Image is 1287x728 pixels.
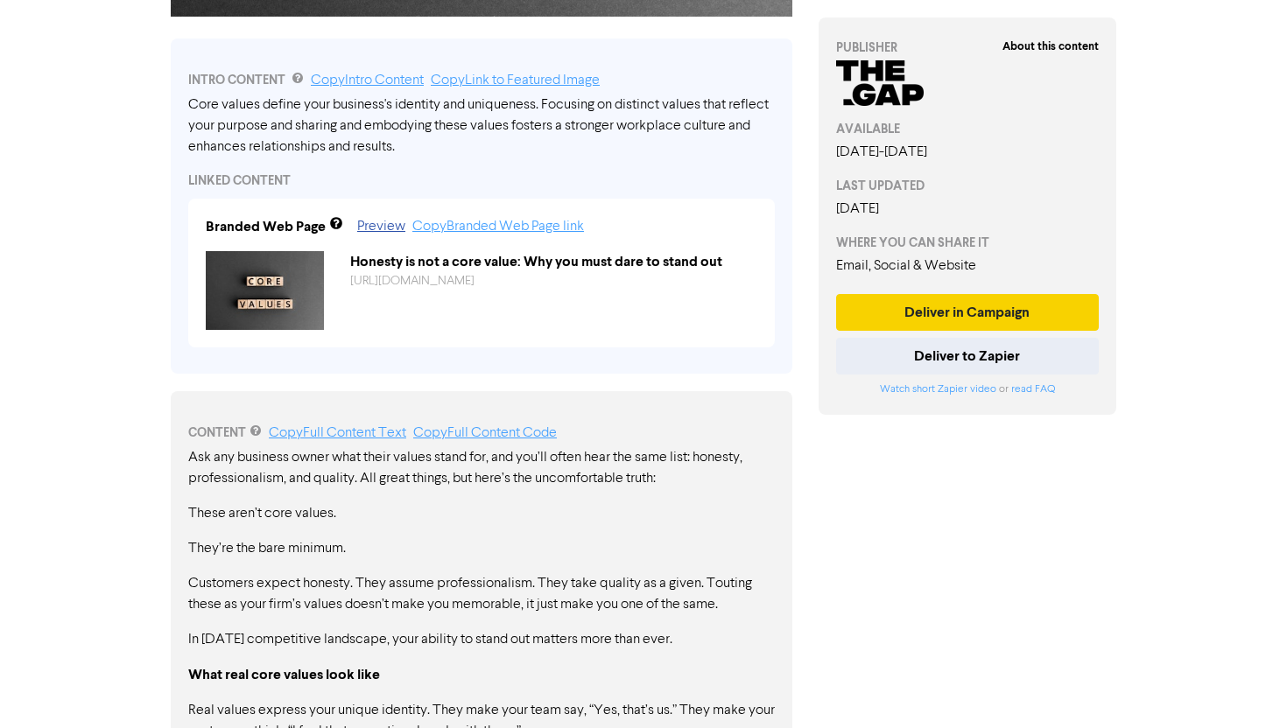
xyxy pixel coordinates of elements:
[206,216,326,237] div: Branded Web Page
[188,171,775,190] div: LINKED CONTENT
[269,426,406,440] a: Copy Full Content Text
[337,272,770,290] div: https://public2.bomamarketing.com/cp/6jwGyAt21e3REcKfBR0vXt?sa=KvBBhoFw
[188,94,775,157] div: Core values define your business's identity and uniqueness. Focusing on distinct values that refl...
[880,384,996,395] a: Watch short Zapier video
[836,338,1099,374] button: Deliver to Zapier
[311,73,424,87] a: Copy Intro Content
[188,70,775,91] div: INTRO CONTENT
[188,629,775,650] p: In [DATE] competitive landscape, your ability to stand out matters more than ever.
[431,73,600,87] a: Copy Link to Featured Image
[836,199,1099,220] div: [DATE]
[836,177,1099,195] div: LAST UPDATED
[188,573,775,615] p: Customers expect honesty. They assume professionalism. They take quality as a given. Touting thes...
[188,423,775,444] div: CONTENT
[188,503,775,524] p: These aren’t core values.
[188,538,775,559] p: They’re the bare minimum.
[357,220,405,234] a: Preview
[836,255,1099,276] div: Email, Social & Website
[836,294,1099,331] button: Deliver in Campaign
[413,426,557,440] a: Copy Full Content Code
[836,381,1099,397] div: or
[836,38,1099,57] div: PUBLISHER
[412,220,584,234] a: Copy Branded Web Page link
[188,447,775,489] p: Ask any business owner what their values stand for, and you’ll often hear the same list: honesty,...
[836,120,1099,138] div: AVAILABLE
[350,275,475,287] a: [URL][DOMAIN_NAME]
[1002,39,1099,53] strong: About this content
[188,666,380,683] strong: What real core values look like
[1011,384,1055,395] a: read FAQ
[836,234,1099,252] div: WHERE YOU CAN SHARE IT
[836,142,1099,163] div: [DATE] - [DATE]
[1199,644,1287,728] iframe: Chat Widget
[337,251,770,272] div: Honesty is not a core value: Why you must dare to stand out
